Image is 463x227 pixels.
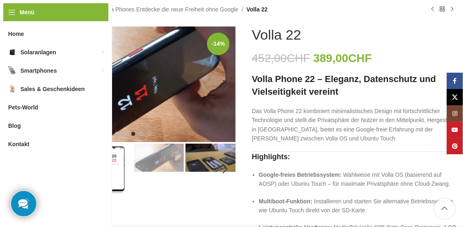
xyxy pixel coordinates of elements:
li: Go to slide 5 [148,132,152,136]
div: Next slide [215,74,236,95]
a: X Social Link [447,89,463,105]
a: Nächstes Produkt [447,4,457,14]
span: CHF [348,52,372,65]
span: Home [8,27,24,41]
li: Go to slide 4 [139,132,143,136]
img: Smartphones [8,67,16,75]
img: v22-side [31,27,236,142]
li: Go to slide 3 [131,132,135,136]
span: Menü [20,8,35,17]
li: Go to slide 1 [115,132,119,136]
span: Das Volla Phone 22 kombiniert minimalistisches Design mit fortschrittlicher Technologie und stell... [252,108,440,123]
div: Next slide [215,159,236,179]
span: Wahlweise mit Volla OS (basierend auf AOSP) oder Ubuntu Touch – für maximale Privatsphäre ohne Cl... [259,171,450,187]
span: Pets-World [8,100,38,115]
h1: Volla 22 [252,27,301,43]
strong: Highlights: [252,153,290,161]
span: Volla 22 [247,5,268,14]
a: Instagram Social Link [447,105,463,122]
div: 3 / 6 [30,27,236,142]
a: Pinterest Social Link [447,138,463,154]
strong: Multiboot-Funktion: [259,198,312,205]
li: Go to slide 2 [123,132,127,136]
a: Vorheriges Produkt [428,4,437,14]
img: Volla 22 – Bild 3 [134,144,184,172]
strong: Volla Phone 22 – Eleganz, Datenschutz und Vielseitigkeit vereint [252,74,436,97]
div: 4 / 6 [185,144,236,172]
nav: Breadcrumb [31,5,268,14]
span: Installieren und starten Sie alternative Betriebssysteme wie Ubuntu Touch direkt von der SD-Karte. [259,198,453,214]
span: -14% [207,33,229,55]
img: Volla 22 – Bild 4 [185,144,236,172]
bdi: 452,00 [252,52,310,65]
span: Sales & Geschenkideen [20,82,85,96]
span: CHF [287,52,311,65]
img: Sales & Geschenkideen [8,85,16,93]
span: Smartphones [20,63,57,78]
a: Volla Phones Entdecke die neue Freiheit ohne Google [101,5,238,14]
a: Scroll to top button [434,198,455,219]
a: Facebook Social Link [447,73,463,89]
div: 3 / 6 [133,144,185,172]
span: Solaranlagen [20,45,56,60]
img: Solaranlagen [8,48,16,56]
span: Blog [8,118,21,133]
a: YouTube Social Link [447,122,463,138]
bdi: 389,00 [313,52,372,65]
span: Kontakt [8,137,29,151]
span: Hergestellt in [GEOGRAPHIC_DATA], bietet es eine Google-freie Erfahrung mit der [PERSON_NAME] zwi... [252,117,454,142]
strong: Google-freies Betriebssystem: [259,171,342,178]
